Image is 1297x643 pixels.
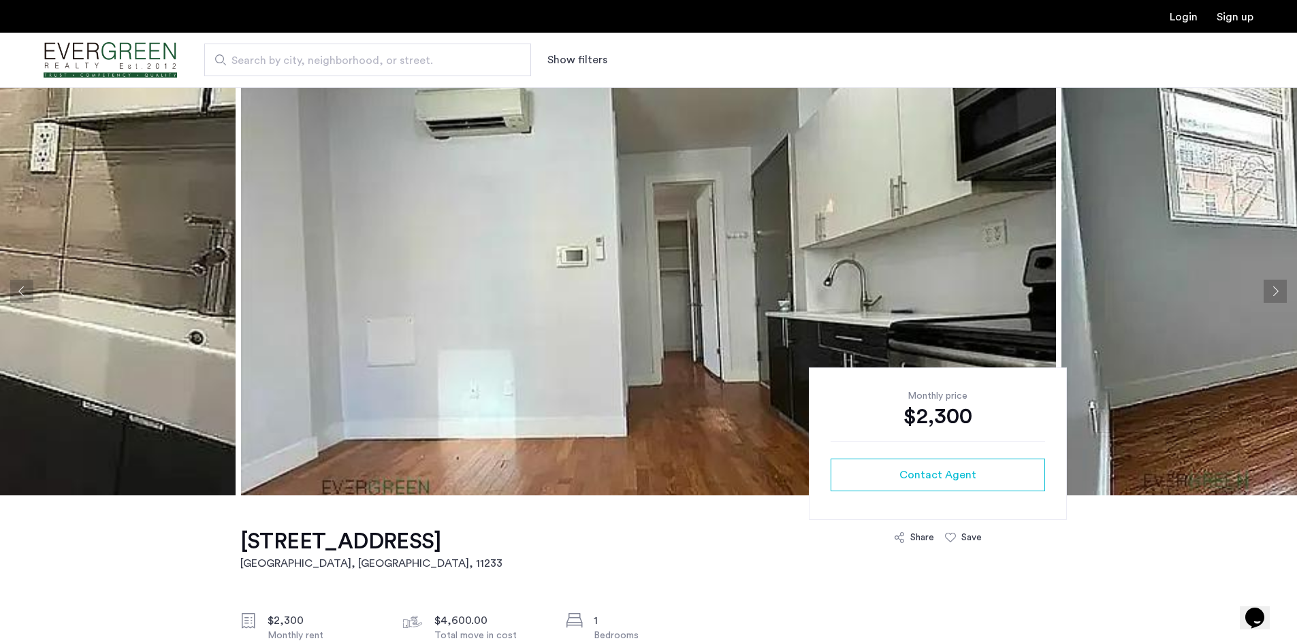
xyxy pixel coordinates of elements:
div: $2,300 [268,612,382,629]
h2: [GEOGRAPHIC_DATA], [GEOGRAPHIC_DATA] , 11233 [240,555,502,572]
span: Contact Agent [899,467,976,483]
button: Show or hide filters [547,52,607,68]
iframe: chat widget [1240,589,1283,629]
div: $2,300 [831,403,1045,430]
div: 1 [594,612,708,629]
div: $4,600.00 [434,612,549,629]
input: Apartment Search [204,44,531,76]
a: [STREET_ADDRESS][GEOGRAPHIC_DATA], [GEOGRAPHIC_DATA], 11233 [240,528,502,572]
div: Bedrooms [594,629,708,642]
img: logo [44,35,177,86]
div: Monthly price [831,389,1045,403]
h1: [STREET_ADDRESS] [240,528,502,555]
div: Monthly rent [268,629,382,642]
div: Save [961,531,982,544]
img: apartment [241,87,1056,495]
button: Previous apartment [10,280,33,303]
span: Search by city, neighborhood, or street. [231,52,493,69]
button: Next apartment [1264,280,1287,303]
a: Registration [1217,12,1253,22]
button: button [831,459,1045,491]
a: Cazamio Logo [44,35,177,86]
div: Share [910,531,934,544]
a: Login [1170,12,1198,22]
